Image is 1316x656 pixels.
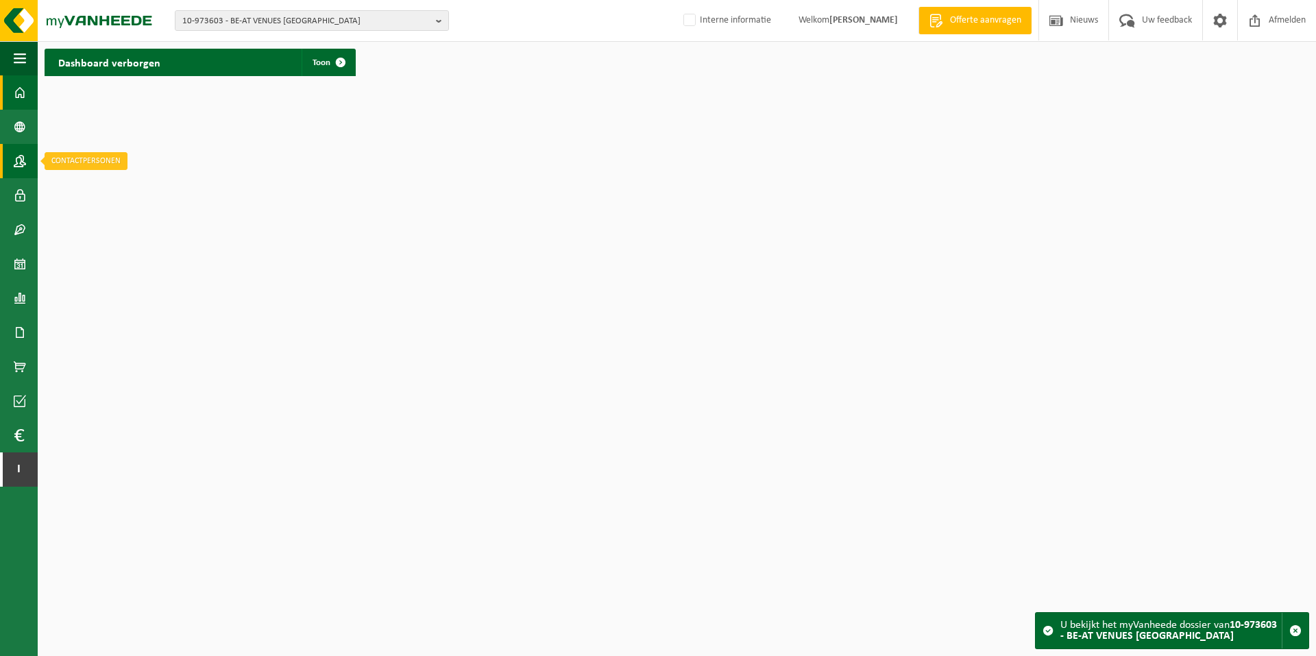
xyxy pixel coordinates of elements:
label: Interne informatie [681,10,771,31]
span: 10-973603 - BE-AT VENUES [GEOGRAPHIC_DATA] [182,11,430,32]
span: Toon [313,58,330,67]
div: U bekijkt het myVanheede dossier van [1060,613,1282,648]
span: I [14,452,24,487]
strong: 10-973603 - BE-AT VENUES [GEOGRAPHIC_DATA] [1060,620,1277,642]
a: Toon [302,49,354,76]
h2: Dashboard verborgen [45,49,174,75]
a: Offerte aanvragen [918,7,1032,34]
strong: [PERSON_NAME] [829,15,898,25]
button: 10-973603 - BE-AT VENUES [GEOGRAPHIC_DATA] [175,10,449,31]
span: Offerte aanvragen [947,14,1025,27]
